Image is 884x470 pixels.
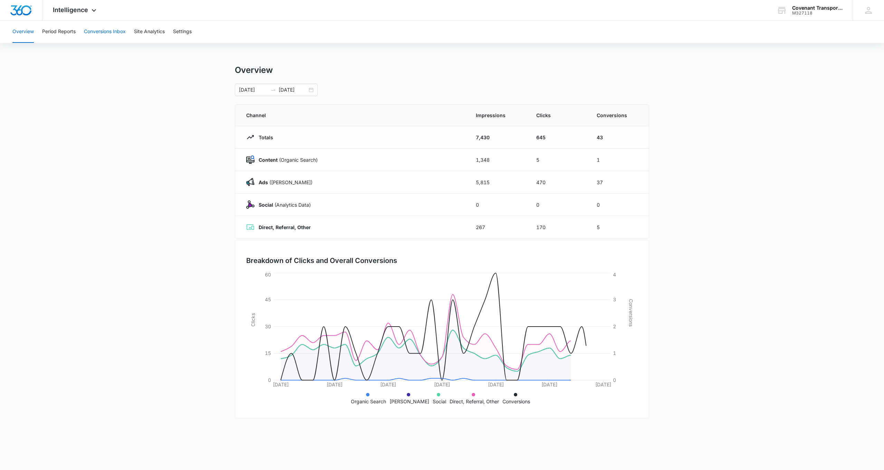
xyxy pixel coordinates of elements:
p: ([PERSON_NAME]) [254,179,313,186]
button: Settings [173,21,192,43]
td: 5 [528,149,588,171]
span: Clicks [536,112,580,119]
td: 7,430 [468,126,528,149]
strong: Social [259,202,273,208]
td: 37 [588,171,649,194]
p: [PERSON_NAME] [390,398,429,405]
td: 0 [588,194,649,216]
button: Site Analytics [134,21,165,43]
tspan: [DATE] [541,382,557,387]
button: Conversions Inbox [84,21,126,43]
tspan: 15 [265,350,271,356]
input: End date [279,86,307,94]
td: 1,348 [468,149,528,171]
span: swap-right [270,87,276,93]
div: account name [792,5,843,11]
td: 43 [588,126,649,149]
p: (Organic Search) [254,156,318,163]
td: 5,815 [468,171,528,194]
tspan: 1 [613,350,616,356]
td: 5 [588,216,649,238]
strong: Direct, Referral, Other [259,224,311,230]
p: Conversions [502,398,530,405]
span: to [270,87,276,93]
span: Channel [246,112,459,119]
tspan: 4 [613,272,616,278]
tspan: 3 [613,297,616,302]
img: Content [246,156,254,164]
p: Direct, Referral, Other [450,398,499,405]
tspan: Conversions [628,299,634,327]
button: Overview [12,21,34,43]
h1: Overview [235,65,273,75]
tspan: [DATE] [380,382,396,387]
p: (Analytics Data) [254,201,311,208]
strong: Content [259,157,278,163]
tspan: 60 [265,272,271,278]
td: 1 [588,149,649,171]
td: 0 [528,194,588,216]
tspan: Clicks [250,313,256,327]
p: Organic Search [351,398,386,405]
td: 0 [468,194,528,216]
tspan: [DATE] [273,382,289,387]
tspan: 0 [613,377,616,383]
tspan: 0 [268,377,271,383]
p: Totals [254,134,273,141]
tspan: [DATE] [595,382,611,387]
img: Social [246,200,254,209]
h3: Breakdown of Clicks and Overall Conversions [246,255,397,266]
span: Impressions [476,112,520,119]
input: Start date [239,86,268,94]
img: Ads [246,178,254,186]
td: 170 [528,216,588,238]
strong: Ads [259,179,268,185]
span: Conversions [597,112,638,119]
tspan: 2 [613,323,616,329]
td: 470 [528,171,588,194]
button: Period Reports [42,21,76,43]
tspan: [DATE] [488,382,504,387]
tspan: 30 [265,323,271,329]
tspan: [DATE] [327,382,343,387]
tspan: 45 [265,297,271,302]
td: 645 [528,126,588,149]
p: Social [433,398,446,405]
div: account id [792,11,843,16]
tspan: [DATE] [434,382,450,387]
td: 267 [468,216,528,238]
span: Intelligence [53,6,88,13]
